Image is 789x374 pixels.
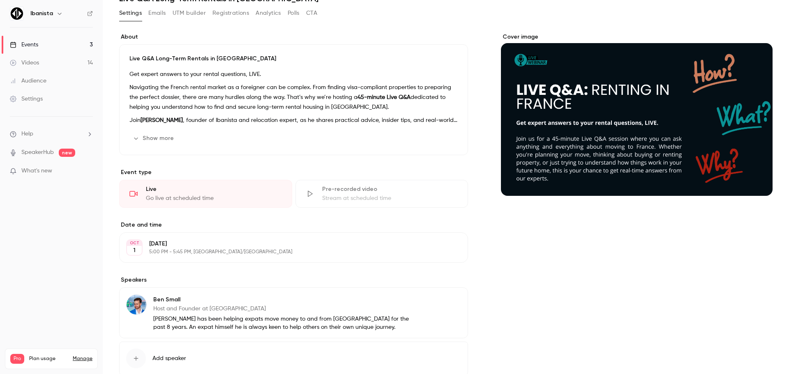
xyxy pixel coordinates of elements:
strong: [PERSON_NAME] [141,117,183,123]
label: About [119,33,468,41]
p: [PERSON_NAME] has been helping expats move money to and from [GEOGRAPHIC_DATA] for the past 8 yea... [153,315,415,331]
p: Host and Founder at [GEOGRAPHIC_DATA] [153,305,415,313]
iframe: Noticeable Trigger [83,167,93,175]
li: help-dropdown-opener [10,130,93,138]
img: Ben Small [127,295,146,314]
div: OCT [127,240,142,246]
div: Settings [10,95,43,103]
span: What's new [21,167,52,175]
div: Events [10,41,38,49]
label: Date and time [119,221,468,229]
a: Manage [73,356,92,362]
div: LiveGo live at scheduled time [119,180,292,208]
p: Event type [119,168,468,177]
button: Settings [119,7,142,20]
p: Navigating the French rental market as a foreigner can be complex. From finding visa-compliant pr... [129,83,458,112]
h6: Ibanista [30,9,53,18]
p: 5:00 PM - 5:45 PM, [GEOGRAPHIC_DATA]/[GEOGRAPHIC_DATA] [149,249,424,255]
label: Cover image [501,33,773,41]
p: Get expert answers to your rental questions, LIVE. [129,69,458,79]
section: Cover image [501,33,773,196]
span: new [59,149,75,157]
button: Show more [129,132,179,145]
button: Polls [288,7,300,20]
span: Add speaker [152,354,186,363]
p: Join , founder of Ibanista and relocation expert, as he shares practical advice, insider tips, an... [129,115,458,125]
span: Help [21,130,33,138]
button: Analytics [256,7,281,20]
a: SpeakerHub [21,148,54,157]
button: Emails [148,7,166,20]
button: Registrations [212,7,249,20]
div: Pre-recorded video [322,185,458,193]
img: Ibanista [10,7,23,20]
div: Videos [10,59,39,67]
p: Live Q&A Long-Term Rentals in [GEOGRAPHIC_DATA] [129,55,458,63]
p: Ben Small [153,296,415,304]
div: Stream at scheduled time [322,194,458,202]
div: Ben SmallBen SmallHost and Founder at [GEOGRAPHIC_DATA][PERSON_NAME] has been helping expats move... [119,287,468,338]
label: Speakers [119,276,468,284]
p: 1 [133,246,136,255]
p: [DATE] [149,240,424,248]
div: Audience [10,77,46,85]
div: Go live at scheduled time [146,194,282,202]
span: Pro [10,354,24,364]
span: Plan usage [29,356,68,362]
button: CTA [306,7,317,20]
div: Pre-recorded videoStream at scheduled time [295,180,468,208]
strong: 45-minute Live Q&A [358,94,411,100]
button: UTM builder [173,7,206,20]
div: Live [146,185,282,193]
